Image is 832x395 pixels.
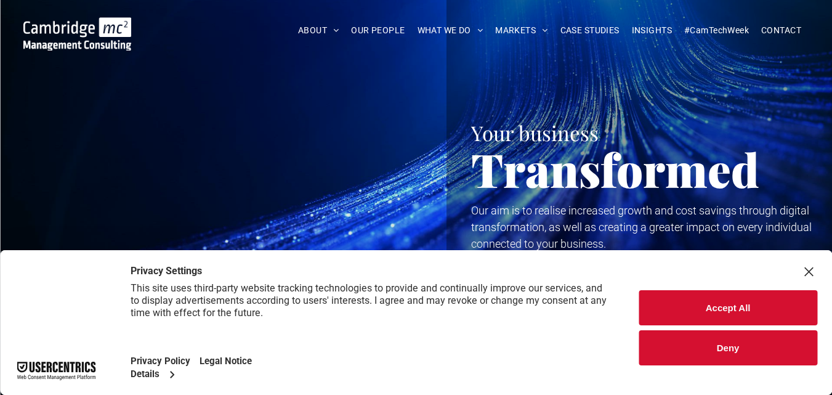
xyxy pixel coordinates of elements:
a: INSIGHTS [626,21,678,40]
a: Your Business Transformed | Cambridge Management Consulting [23,19,131,32]
span: Transformed [471,138,759,200]
span: Our aim is to realise increased growth and cost savings through digital transformation, as well a... [471,204,812,250]
a: WHAT WE DO [411,21,490,40]
span: Your business [471,119,599,146]
a: ABOUT [292,21,345,40]
a: #CamTechWeek [678,21,755,40]
a: CONTACT [755,21,807,40]
a: MARKETS [489,21,554,40]
a: CASE STUDIES [554,21,626,40]
a: OUR PEOPLE [345,21,411,40]
img: Cambridge MC Logo, digital transformation [23,17,131,51]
